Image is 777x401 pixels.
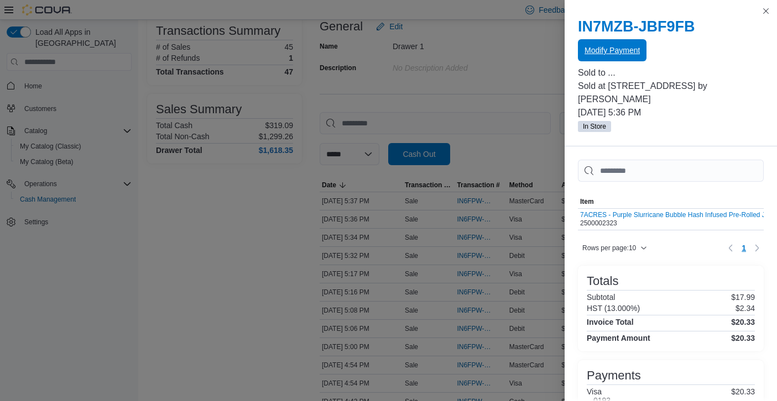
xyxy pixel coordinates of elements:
[578,121,611,132] span: In Store
[578,39,646,61] button: Modify Payment
[578,66,764,80] p: Sold to ...
[731,334,755,342] h4: $20.33
[731,318,755,326] h4: $20.33
[587,275,618,288] h3: Totals
[582,244,636,252] span: Rows per page : 10
[578,160,764,182] input: This is a search bar. As you type, the results lower in the page will automatically filter.
[587,318,634,326] h4: Invoice Total
[724,239,764,257] nav: Pagination for table: MemoryTable from EuiInMemoryTable
[759,4,773,18] button: Close this dialog
[587,387,611,396] h6: Visa
[750,241,764,255] button: Next page
[587,293,615,302] h6: Subtotal
[587,304,640,313] h6: HST (13.000%)
[583,122,606,131] span: In Store
[737,239,750,257] ul: Pagination for table: MemoryTable from EuiInMemoryTable
[578,18,764,35] h2: IN7MZB-JBF9FB
[724,241,737,255] button: Previous page
[742,242,746,254] span: 1
[578,80,764,106] p: Sold at [STREET_ADDRESS] by [PERSON_NAME]
[578,106,764,119] p: [DATE] 5:36 PM
[587,334,650,342] h4: Payment Amount
[580,197,594,206] span: Item
[731,293,755,302] p: $17.99
[585,45,640,56] span: Modify Payment
[737,239,750,257] button: Page 1 of 1
[578,241,651,255] button: Rows per page:10
[587,369,641,382] h3: Payments
[736,304,755,313] p: $2.34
